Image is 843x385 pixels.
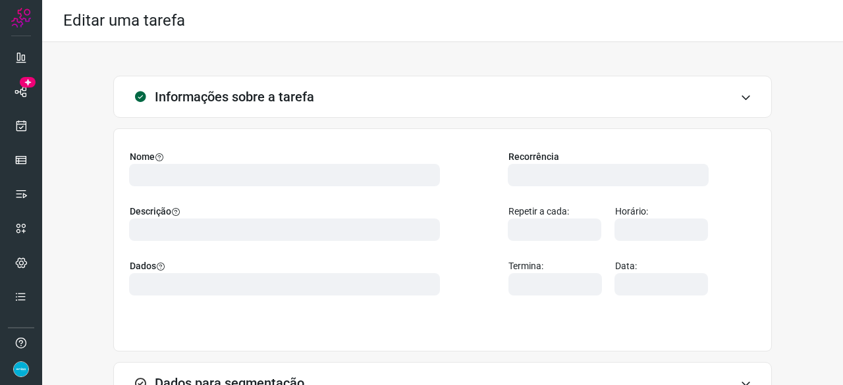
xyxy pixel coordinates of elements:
label: Termina: [508,259,605,273]
h3: Informações sobre a tarefa [155,89,314,105]
label: Data: [615,259,711,273]
img: 4352b08165ebb499c4ac5b335522ff74.png [13,361,29,377]
h2: Editar uma tarefa [63,11,185,30]
label: Horário: [615,205,711,218]
label: Descrição [130,205,443,218]
label: Nome [130,150,443,164]
img: Logo [11,8,31,28]
label: Recorrência [508,150,711,164]
label: Repetir a cada: [508,205,605,218]
label: Dados [130,259,443,273]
